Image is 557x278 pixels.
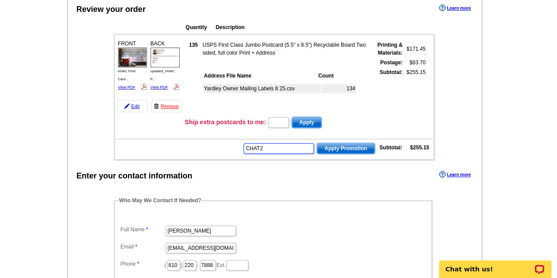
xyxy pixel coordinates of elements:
strong: Printing & Materials: [377,42,402,56]
label: Full Name [121,226,165,234]
td: $255.15 [404,68,426,114]
img: pdf_logo.png [173,83,180,90]
th: Description [215,23,376,32]
div: Review your order [77,4,146,15]
img: small-thumb.jpg [118,48,147,67]
iframe: LiveChat chat widget [433,250,557,278]
span: HVAC Post Card... [118,69,136,81]
legend: Who May We Contact If Needed? [118,196,202,204]
a: View PDF [118,85,136,89]
td: USPS First Class Jumbo Postcard (5.5" x 8.5") Recyclable Board Two sided, full color Print + Address [202,41,368,57]
a: Edit [117,100,148,112]
th: Count [318,71,356,80]
td: Yardley Owner Mailing Labels 8 25.csv [203,84,321,93]
label: Email [121,243,165,251]
button: Apply [291,117,322,128]
span: updated_HVAC P... [151,69,175,81]
img: pencil-icon.gif [124,104,129,109]
td: $171.45 [404,41,426,57]
strong: Postage: [380,59,402,66]
strong: 135 [189,42,198,48]
dd: ( ) - Ext. [118,258,428,271]
button: Apply Promotion [317,143,375,154]
h3: Ship extra postcards to me: [185,118,266,126]
td: $83.70 [404,58,426,67]
td: 134 [322,84,356,93]
img: pdf_logo.png [140,83,147,90]
th: Quantity [185,23,214,32]
img: small-thumb.jpg [151,48,180,67]
a: Remove [151,100,182,112]
img: trashcan-icon.gif [154,104,159,109]
strong: $255.15 [410,145,429,151]
a: Learn more [439,4,471,11]
label: Phone [121,260,165,268]
strong: Subtotal: [380,145,402,151]
span: Apply [292,117,321,128]
a: Learn more [439,171,471,178]
div: Enter your contact information [77,170,192,182]
div: BACK [149,38,181,93]
strong: Subtotal: [380,69,402,75]
th: Address File Name [203,71,317,80]
div: FRONT [117,38,148,93]
a: View PDF [151,85,168,89]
